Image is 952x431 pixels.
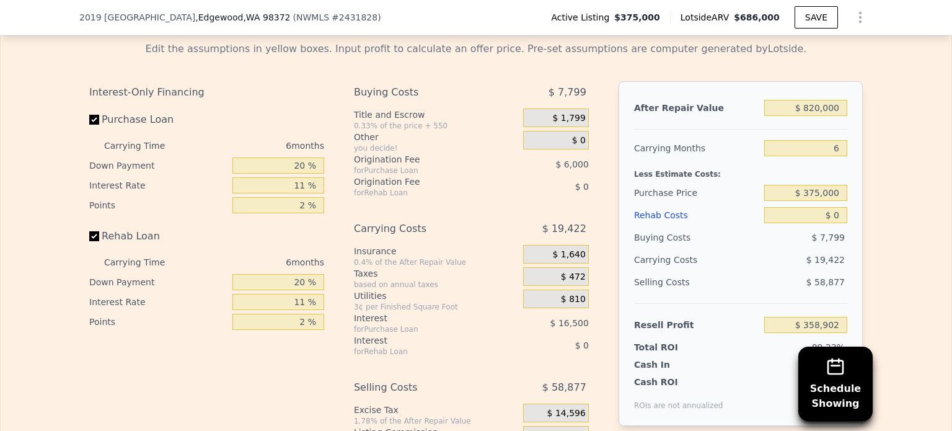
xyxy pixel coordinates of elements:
div: Carrying Time [104,136,185,156]
div: Interest [354,334,492,347]
div: 6 months [190,136,324,156]
span: 89.23% [812,342,845,352]
div: Buying Costs [354,81,492,104]
span: $ 0 [575,340,589,350]
div: Purchase Price [634,182,759,204]
button: Show Options [848,5,873,30]
div: Edit the assumptions in yellow boxes. Input profit to calculate an offer price. Pre-set assumptio... [89,42,863,56]
div: Excise Tax [354,404,518,416]
span: $686,000 [734,12,780,22]
div: Carrying Costs [354,218,492,240]
div: you decide! [354,143,518,153]
div: Insurance [354,245,518,257]
span: $ 19,422 [542,218,586,240]
div: Less Estimate Costs: [634,159,847,182]
div: Origination Fee [354,153,492,166]
div: Cash In [634,358,712,371]
div: After Repair Value [634,97,759,119]
div: Interest Rate [89,176,227,195]
label: Rehab Loan [89,225,227,247]
label: Purchase Loan [89,109,227,131]
div: for Purchase Loan [354,166,492,176]
span: $ 6,000 [555,159,588,169]
div: 0.4% of the After Repair Value [354,257,518,267]
div: Other [354,131,518,143]
span: $ 1,640 [552,249,585,260]
span: , Edgewood [195,11,290,24]
span: $ 810 [561,294,586,305]
div: Carrying Costs [634,249,712,271]
div: Points [89,195,227,215]
span: Active Listing [551,11,614,24]
div: Points [89,312,227,332]
div: Origination Fee [354,176,492,188]
div: for Rehab Loan [354,188,492,198]
div: based on annual taxes [354,280,518,290]
span: # 2431828 [332,12,377,22]
span: , WA 98372 [243,12,290,22]
div: Selling Costs [634,271,759,293]
span: $ 58,877 [542,376,586,399]
input: Purchase Loan [89,115,99,125]
span: NWMLS [296,12,329,22]
span: $ 58,877 [806,277,845,287]
div: Taxes [354,267,518,280]
button: SAVE [795,6,838,29]
span: 2019 [GEOGRAPHIC_DATA] [79,11,195,24]
span: $ 1,799 [552,113,585,124]
div: 6 months [190,252,324,272]
div: Buying Costs [634,226,759,249]
div: Carrying Time [104,252,185,272]
div: Utilities [354,290,518,302]
div: Carrying Months [634,137,759,159]
span: $ 7,799 [549,81,586,104]
span: $ 16,500 [550,318,589,328]
div: ( ) [293,11,381,24]
div: Down Payment [89,156,227,176]
div: for Purchase Loan [354,324,492,334]
span: Lotside ARV [681,11,734,24]
button: ScheduleShowing [798,347,873,421]
div: Interest Rate [89,292,227,312]
div: Selling Costs [354,376,492,399]
div: Interest-Only Financing [89,81,324,104]
div: Resell Profit [634,314,759,336]
span: $ 7,799 [812,233,845,242]
span: $ 19,422 [806,255,845,265]
div: Title and Escrow [354,109,518,121]
div: 0.33% of the price + 550 [354,121,518,131]
span: $ 0 [572,135,586,146]
span: $ 472 [561,272,586,283]
span: $ 14,596 [547,408,586,419]
div: Interest [354,312,492,324]
div: 3¢ per Finished Square Foot [354,302,518,312]
input: Rehab Loan [89,231,99,241]
div: Total ROI [634,341,712,353]
span: $375,000 [614,11,660,24]
div: Cash ROI [634,376,723,388]
span: $ 0 [575,182,589,192]
div: ROIs are not annualized [634,388,723,411]
div: for Rehab Loan [354,347,492,357]
div: Rehab Costs [634,204,759,226]
div: Down Payment [89,272,227,292]
div: 1.78% of the After Repair Value [354,416,518,426]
